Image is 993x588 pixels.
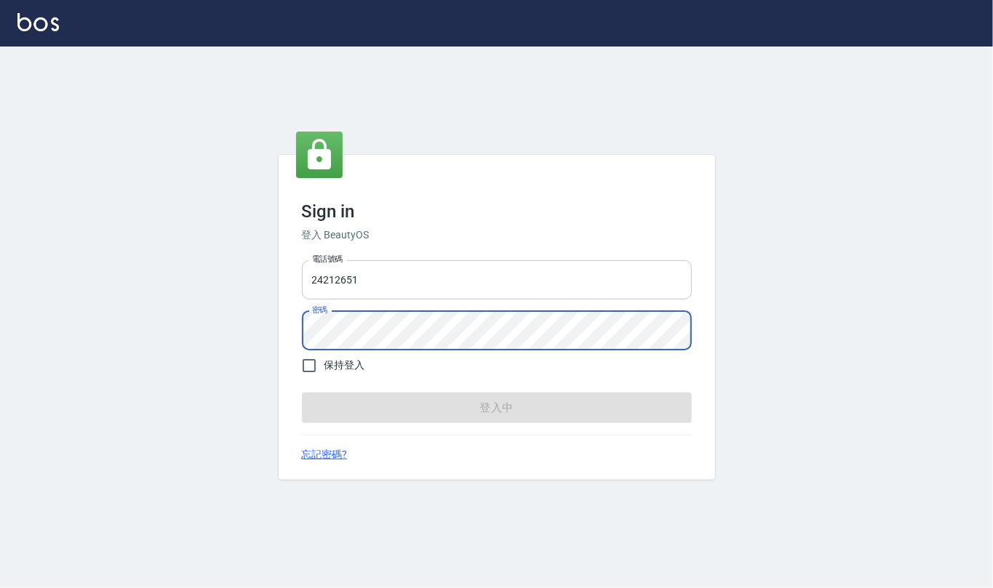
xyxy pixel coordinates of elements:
h3: Sign in [302,201,692,222]
h6: 登入 BeautyOS [302,227,692,243]
img: Logo [17,13,59,31]
label: 電話號碼 [312,254,343,265]
a: 忘記密碼? [302,447,348,462]
span: 保持登入 [324,358,365,373]
label: 密碼 [312,305,327,315]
